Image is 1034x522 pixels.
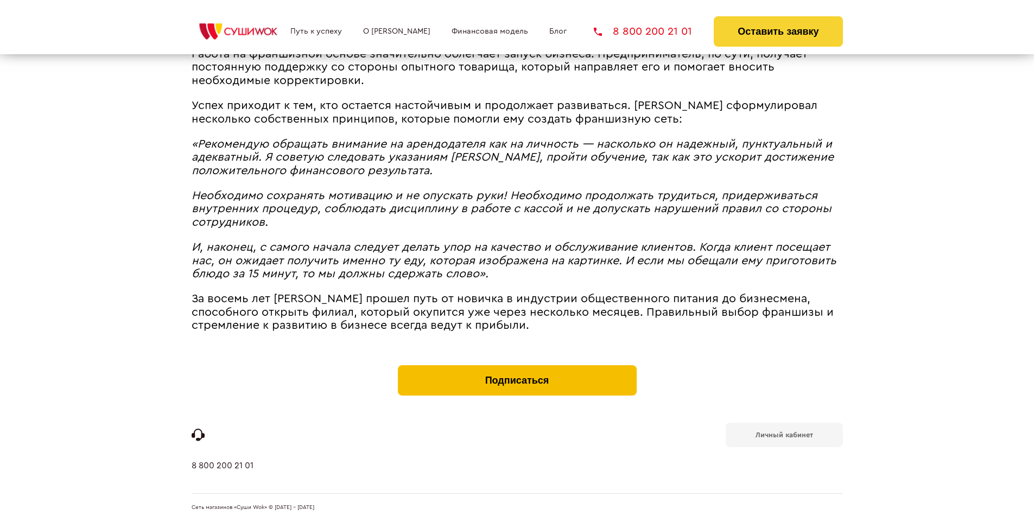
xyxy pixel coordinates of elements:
[726,423,843,447] a: Личный кабинет
[192,293,834,331] span: За восемь лет [PERSON_NAME] прошел путь от новичка в индустрии общественного питания до бизнесмен...
[192,461,253,493] a: 8 800 200 21 01
[714,16,842,47] button: Оставить заявку
[452,27,528,36] a: Финансовая модель
[613,26,692,37] span: 8 800 200 21 01
[192,100,817,125] span: Успех приходит к тем, кто остается настойчивым и продолжает развиваться. [PERSON_NAME] сформулиро...
[192,505,314,511] span: Сеть магазинов «Суши Wok» © [DATE] - [DATE]
[549,27,567,36] a: Блог
[192,48,808,86] span: Работа на франшизной основе значительно облегчает запуск бизнеса. Предприниматель, по сути, получ...
[192,190,832,228] i: Необходимо сохранять мотивацию и не опускать руки! Необходимо продолжать трудиться, придерживатьс...
[594,26,692,37] a: 8 800 200 21 01
[756,431,813,438] b: Личный кабинет
[290,27,342,36] a: Путь к успеху
[192,138,834,176] i: «Рекомендую обращать внимание на арендодателя как на личность ― насколько он надежный, пунктуальн...
[363,27,430,36] a: О [PERSON_NAME]
[192,241,836,279] i: И, наконец, с самого начала следует делать упор на качество и обслуживание клиентов. Когда клиент...
[398,365,637,396] button: Подписаться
